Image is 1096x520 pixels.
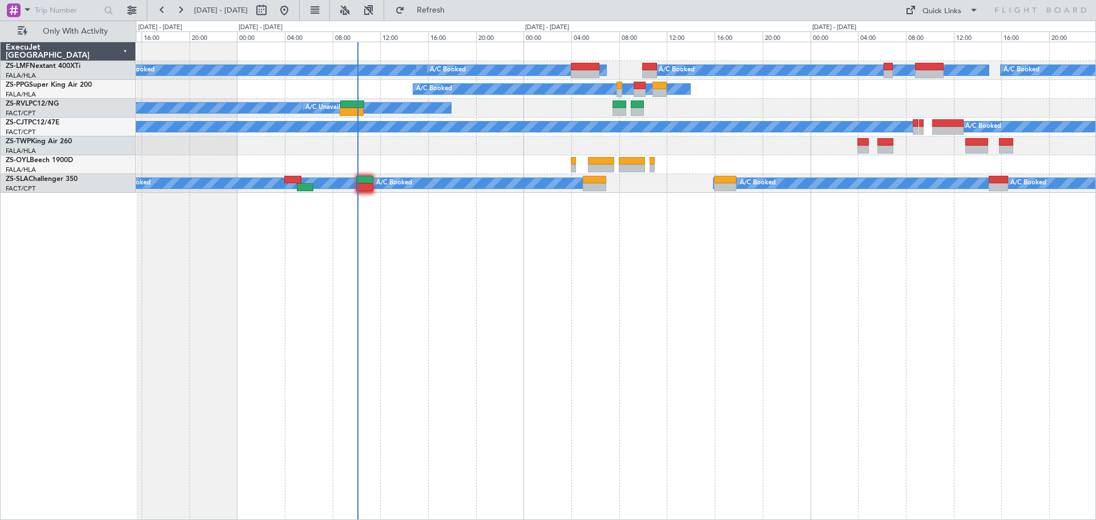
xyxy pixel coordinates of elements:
[190,31,237,42] div: 20:00
[667,31,715,42] div: 12:00
[407,6,455,14] span: Refresh
[376,175,412,192] div: A/C Booked
[619,31,667,42] div: 08:00
[194,5,248,15] span: [DATE] - [DATE]
[6,119,28,126] span: ZS-CJT
[6,109,35,118] a: FACT/CPT
[811,31,859,42] div: 00:00
[1004,62,1039,79] div: A/C Booked
[6,128,35,136] a: FACT/CPT
[239,23,283,33] div: [DATE] - [DATE]
[523,31,571,42] div: 00:00
[6,166,36,174] a: FALA/HLA
[740,175,776,192] div: A/C Booked
[659,62,695,79] div: A/C Booked
[6,63,30,70] span: ZS-LMF
[525,23,569,33] div: [DATE] - [DATE]
[390,1,458,19] button: Refresh
[6,82,29,88] span: ZS-PPG
[715,31,763,42] div: 16:00
[6,100,29,107] span: ZS-RVL
[6,147,36,155] a: FALA/HLA
[138,23,182,33] div: [DATE] - [DATE]
[380,31,428,42] div: 12:00
[142,31,190,42] div: 16:00
[237,31,285,42] div: 00:00
[1001,31,1049,42] div: 16:00
[6,71,36,80] a: FALA/HLA
[6,157,30,164] span: ZS-OYL
[1010,175,1046,192] div: A/C Booked
[571,31,619,42] div: 04:00
[6,119,59,126] a: ZS-CJTPC12/47E
[428,31,476,42] div: 16:00
[922,6,961,17] div: Quick Links
[6,90,36,99] a: FALA/HLA
[6,138,72,145] a: ZS-TWPKing Air 260
[305,99,353,116] div: A/C Unavailable
[416,80,452,98] div: A/C Booked
[6,63,80,70] a: ZS-LMFNextant 400XTi
[906,31,954,42] div: 08:00
[30,27,120,35] span: Only With Activity
[6,82,92,88] a: ZS-PPGSuper King Air 200
[119,62,155,79] div: A/C Booked
[430,62,466,79] div: A/C Booked
[763,31,811,42] div: 20:00
[6,138,31,145] span: ZS-TWP
[812,23,856,33] div: [DATE] - [DATE]
[6,176,29,183] span: ZS-SLA
[285,31,333,42] div: 04:00
[6,176,78,183] a: ZS-SLAChallenger 350
[965,118,1001,135] div: A/C Booked
[333,31,381,42] div: 08:00
[35,2,100,19] input: Trip Number
[13,22,124,41] button: Only With Activity
[6,157,73,164] a: ZS-OYLBeech 1900D
[858,31,906,42] div: 04:00
[6,100,59,107] a: ZS-RVLPC12/NG
[900,1,984,19] button: Quick Links
[954,31,1002,42] div: 12:00
[476,31,524,42] div: 20:00
[6,184,35,193] a: FACT/CPT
